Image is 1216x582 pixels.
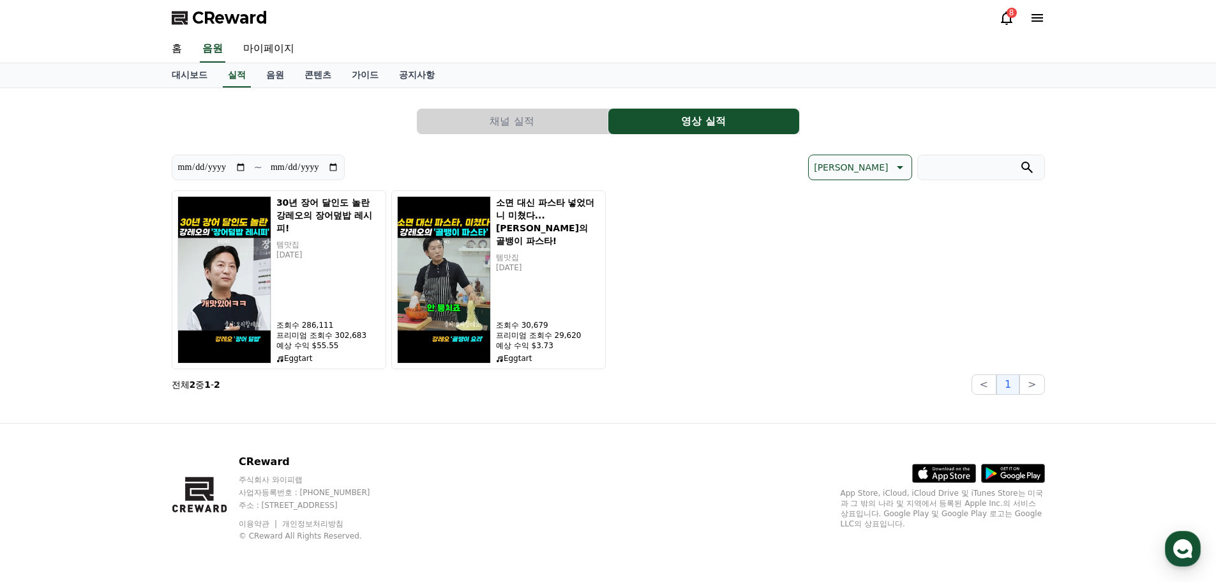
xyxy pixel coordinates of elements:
[496,252,600,263] p: 템맛집
[239,487,394,498] p: 사업자등록번호 : [PHONE_NUMBER]
[276,341,380,351] p: 예상 수익 $55.55
[276,250,380,260] p: [DATE]
[814,158,888,176] p: [PERSON_NAME]
[389,63,445,88] a: 공지사항
[496,353,600,364] p: Eggtart
[172,378,220,391] p: 전체 중 -
[972,374,996,395] button: <
[239,519,279,528] a: 이용약관
[177,196,271,364] img: 30년 장어 달인도 놀란 강레오의 장어덮밥 레시피!
[417,109,608,134] button: 채널 실적
[496,196,600,247] h5: 소면 대신 파스타 넣었더니 미쳤다... [PERSON_NAME]의 골뱅이 파스타!
[200,36,225,63] a: 음원
[808,155,912,180] button: [PERSON_NAME]
[342,63,389,88] a: 가이드
[256,63,294,88] a: 음원
[239,475,394,485] p: 주식회사 와이피랩
[172,190,386,369] button: 30년 장어 달인도 놀란 강레오의 장어덮밥 레시피! 30년 장어 달인도 놀란 강레오의 장어덮밥 레시피! 템맛집 [DATE] 조회수 286,111 프리미엄 조회수 302,683...
[254,160,262,175] p: ~
[192,8,267,28] span: CReward
[1019,374,1044,395] button: >
[496,330,600,341] p: 프리미엄 조회수 29,620
[239,531,394,541] p: © CReward All Rights Reserved.
[294,63,342,88] a: 콘텐츠
[204,379,211,390] strong: 1
[276,330,380,341] p: 프리미엄 조회수 302,683
[397,196,491,364] img: 소면 대신 파스타 넣었더니 미쳤다... 강레오의 골뱅이 파스타!
[841,488,1045,529] p: App Store, iCloud, iCloud Drive 및 iTunes Store는 미국과 그 밖의 나라 및 지역에서 등록된 Apple Inc.의 서비스 상표입니다. Goo...
[276,196,380,234] h5: 30년 장어 달인도 놀란 강레오의 장어덮밥 레시피!
[417,109,608,134] a: 채널 실적
[496,341,600,351] p: 예상 수익 $3.73
[608,109,799,134] button: 영상 실적
[161,63,218,88] a: 대시보드
[239,500,394,510] p: 주소 : [STREET_ADDRESS]
[999,10,1014,26] a: 8
[996,374,1019,395] button: 1
[172,8,267,28] a: CReward
[223,63,251,88] a: 실적
[276,320,380,330] p: 조회수 286,111
[161,36,192,63] a: 홈
[496,320,600,330] p: 조회수 30,679
[214,379,220,390] strong: 2
[608,109,800,134] a: 영상 실적
[1007,8,1017,18] div: 8
[276,240,380,250] p: 템맛집
[190,379,196,390] strong: 2
[496,263,600,273] p: [DATE]
[239,454,394,470] p: CReward
[276,353,380,364] p: Eggtart
[282,519,343,528] a: 개인정보처리방침
[391,190,606,369] button: 소면 대신 파스타 넣었더니 미쳤다... 강레오의 골뱅이 파스타! 소면 대신 파스타 넣었더니 미쳤다... [PERSON_NAME]의 골뱅이 파스타! 템맛집 [DATE] 조회수 ...
[233,36,304,63] a: 마이페이지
